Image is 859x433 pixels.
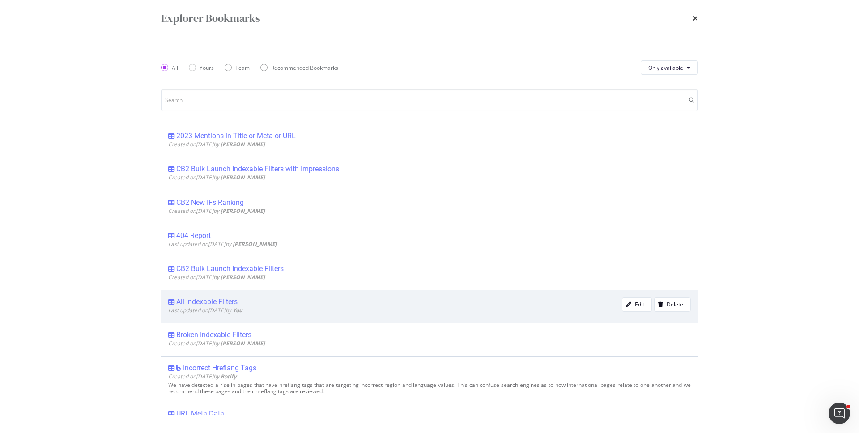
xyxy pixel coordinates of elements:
span: Created on [DATE] by [168,340,265,347]
div: URL Meta Data [176,409,224,418]
span: Created on [DATE] by [168,373,237,380]
span: Created on [DATE] by [168,207,265,215]
div: Edit [635,301,644,308]
div: times [693,11,698,26]
div: Team [235,64,250,72]
div: Team [225,64,250,72]
div: Incorrect Hreflang Tags [183,364,256,373]
div: Recommended Bookmarks [260,64,338,72]
b: [PERSON_NAME] [221,207,265,215]
b: [PERSON_NAME] [233,240,277,248]
b: Botify [221,373,237,380]
span: Created on [DATE] by [168,273,265,281]
div: Delete [667,301,683,308]
b: [PERSON_NAME] [221,273,265,281]
input: Search [161,89,698,111]
div: CB2 Bulk Launch Indexable Filters with Impressions [176,165,339,174]
div: CB2 Bulk Launch Indexable Filters [176,264,284,273]
b: [PERSON_NAME] [221,140,265,148]
span: Only available [648,64,683,72]
span: Last updated on [DATE] by [168,240,277,248]
button: Only available [641,60,698,75]
div: Yours [200,64,214,72]
span: Last updated on [DATE] by [168,306,242,314]
div: 404 Report [176,231,211,240]
b: [PERSON_NAME] [221,340,265,347]
b: [PERSON_NAME] [221,174,265,181]
button: Delete [654,297,691,312]
div: All [161,64,178,72]
div: Recommended Bookmarks [271,64,338,72]
div: 2023 Mentions in Title or Meta or URL [176,132,296,140]
iframe: Intercom live chat [829,403,850,424]
span: Created on [DATE] by [168,140,265,148]
div: Explorer Bookmarks [161,11,260,26]
div: CB2 New IFs Ranking [176,198,244,207]
div: All Indexable Filters [176,297,238,306]
span: Created on [DATE] by [168,174,265,181]
div: Yours [189,64,214,72]
div: Broken Indexable Filters [176,331,251,340]
b: You [233,306,242,314]
div: All [172,64,178,72]
button: Edit [622,297,652,312]
div: We have detected a rise in pages that have hreflang tags that are targeting incorrect region and ... [168,382,691,395]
